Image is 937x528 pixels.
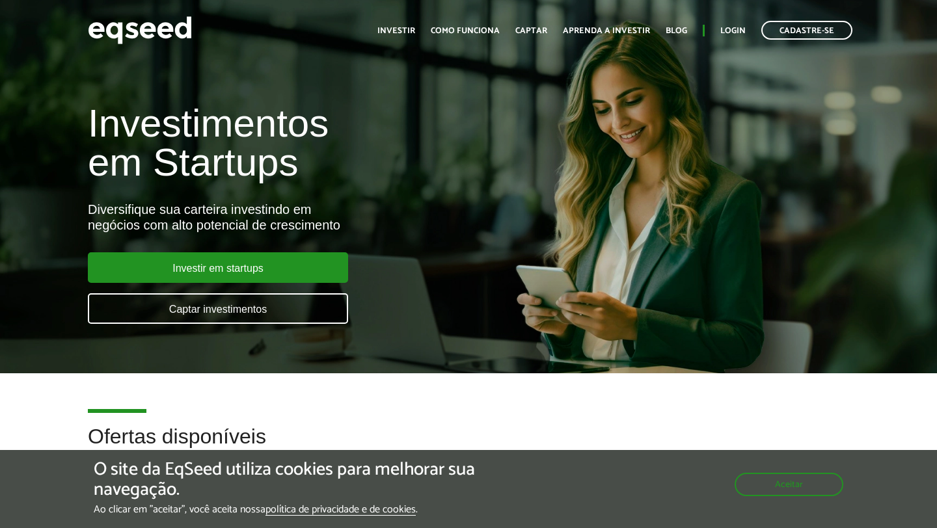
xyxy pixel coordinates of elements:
a: Captar investimentos [88,293,348,324]
div: Diversifique sua carteira investindo em negócios com alto potencial de crescimento [88,202,537,233]
a: Investir [377,27,415,35]
a: política de privacidade e de cookies [265,505,416,516]
a: Investir em startups [88,252,348,283]
img: EqSeed [88,13,192,47]
a: Captar [515,27,547,35]
h2: Ofertas disponíveis [88,425,849,468]
h5: O site da EqSeed utiliza cookies para melhorar sua navegação. [94,460,543,500]
button: Aceitar [735,473,843,496]
h1: Investimentos em Startups [88,104,537,182]
a: Cadastre-se [761,21,852,40]
a: Login [720,27,746,35]
p: Ao clicar em "aceitar", você aceita nossa . [94,503,543,516]
a: Como funciona [431,27,500,35]
a: Aprenda a investir [563,27,650,35]
a: Blog [666,27,687,35]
